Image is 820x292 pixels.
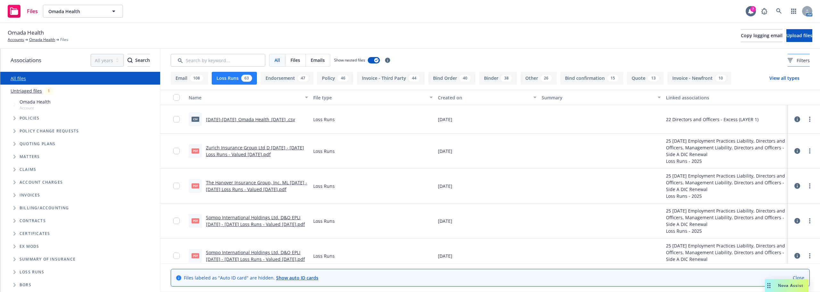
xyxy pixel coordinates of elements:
[338,75,348,82] div: 46
[313,183,335,189] span: Loss Runs
[334,57,365,63] span: Show nested files
[192,183,199,188] span: pdf
[20,257,76,261] span: Summary of insurance
[313,94,426,101] div: File type
[186,90,311,105] button: Name
[127,54,150,67] button: SearchSearch
[20,142,56,146] span: Quoting plans
[171,54,265,67] input: Search by keyword...
[20,129,79,133] span: Policy change requests
[797,57,810,64] span: Filters
[666,242,785,263] div: 25 [DATE] Employment Practices Liability, Directors and Officers, Management Liability, Directors...
[806,252,814,260] a: more
[43,5,123,18] button: Omada Health
[773,5,785,18] a: Search
[206,116,295,122] a: [DATE]-[DATE]_Omada Health_[DATE] .csv
[765,279,808,292] button: Nova Assist
[20,206,69,210] span: Billing/Accounting
[438,116,452,123] span: [DATE]
[291,57,300,63] span: Files
[765,279,773,292] div: Drag to move
[666,94,785,101] div: Linked associations
[428,72,475,85] button: Bind Order
[806,115,814,123] a: more
[313,116,335,123] span: Loss Runs
[788,57,810,64] span: Filters
[787,5,800,18] a: Switch app
[313,148,335,154] span: Loss Runs
[20,168,36,171] span: Claims
[438,148,452,154] span: [DATE]
[20,283,31,287] span: BORs
[11,75,26,81] a: All files
[173,94,180,101] input: Select all
[788,54,810,67] button: Filters
[741,29,783,42] button: Copy logging email
[438,253,452,259] span: [DATE]
[542,94,654,101] div: Summary
[759,72,810,85] button: View all types
[20,105,51,111] span: Account
[715,75,726,82] div: 10
[666,172,785,193] div: 25 [DATE] Employment Practices Liability, Directors and Officers, Management Liability, Directors...
[11,88,42,94] a: Untriaged files
[241,75,252,82] div: 63
[438,183,452,189] span: [DATE]
[173,183,180,189] input: Toggle Row Selected
[171,72,208,85] button: Email
[668,72,731,85] button: Invoice - Newfront
[409,75,420,82] div: 44
[758,5,771,18] a: Report a Bug
[479,72,517,85] button: Binder
[29,37,55,43] a: Omada Health
[793,274,804,281] a: Close
[541,75,552,82] div: 26
[8,29,44,37] span: Omada Health
[438,94,529,101] div: Created on
[206,249,305,262] a: Sompo International Holdings Ltd. D&O EPLI [DATE] - [DATE] Loss Runs - Valued [DATE].pdf
[357,72,424,85] button: Invoice - Third Party
[192,218,199,223] span: pdf
[0,97,160,202] div: Tree Example
[666,228,785,234] div: Loss Runs - 2025
[173,253,180,259] input: Toggle Row Selected
[521,72,556,85] button: Other
[313,253,335,259] span: Loss Runs
[666,138,785,158] div: 25 [DATE] Employment Practices Liability, Directors and Officers, Management Liability, Directors...
[806,217,814,225] a: more
[648,75,659,82] div: 13
[666,207,785,228] div: 25 [DATE] Employment Practices Liability, Directors and Officers, Management Liability, Directors...
[127,58,133,63] svg: Search
[20,219,46,223] span: Contracts
[192,117,199,121] span: csv
[8,37,24,43] a: Accounts
[20,155,40,159] span: Matters
[298,75,308,82] div: 47
[460,75,471,82] div: 40
[206,214,305,227] a: Sompo International Holdings Ltd. D&O EPLI [DATE] - [DATE] Loss Runs - Valued [DATE].pdf
[20,193,40,197] span: Invoices
[11,56,41,64] span: Associations
[206,145,304,157] a: Zurich Insurance Group Ltd D [DATE] - [DATE] Loss Runs - Valued [DATE].pdf
[666,158,785,164] div: Loss Runs - 2025
[20,180,63,184] span: Account charges
[778,283,803,288] span: Nova Assist
[276,275,318,281] a: Show auto ID cards
[192,148,199,153] span: pdf
[560,72,623,85] button: Bind confirmation
[0,202,160,291] div: Folder Tree Example
[20,270,44,274] span: Loss Runs
[435,90,539,105] button: Created on
[173,116,180,122] input: Toggle Row Selected
[212,72,257,85] button: Loss Runs
[607,75,618,82] div: 15
[663,90,788,105] button: Linked associations
[741,32,783,38] span: Copy logging email
[786,29,812,42] button: Upload files
[627,72,664,85] button: Quote
[184,274,318,281] span: Files labeled as "Auto ID card" are hidden.
[173,218,180,224] input: Toggle Row Selected
[173,148,180,154] input: Toggle Row Selected
[48,8,104,15] span: Omada Health
[311,90,435,105] button: File type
